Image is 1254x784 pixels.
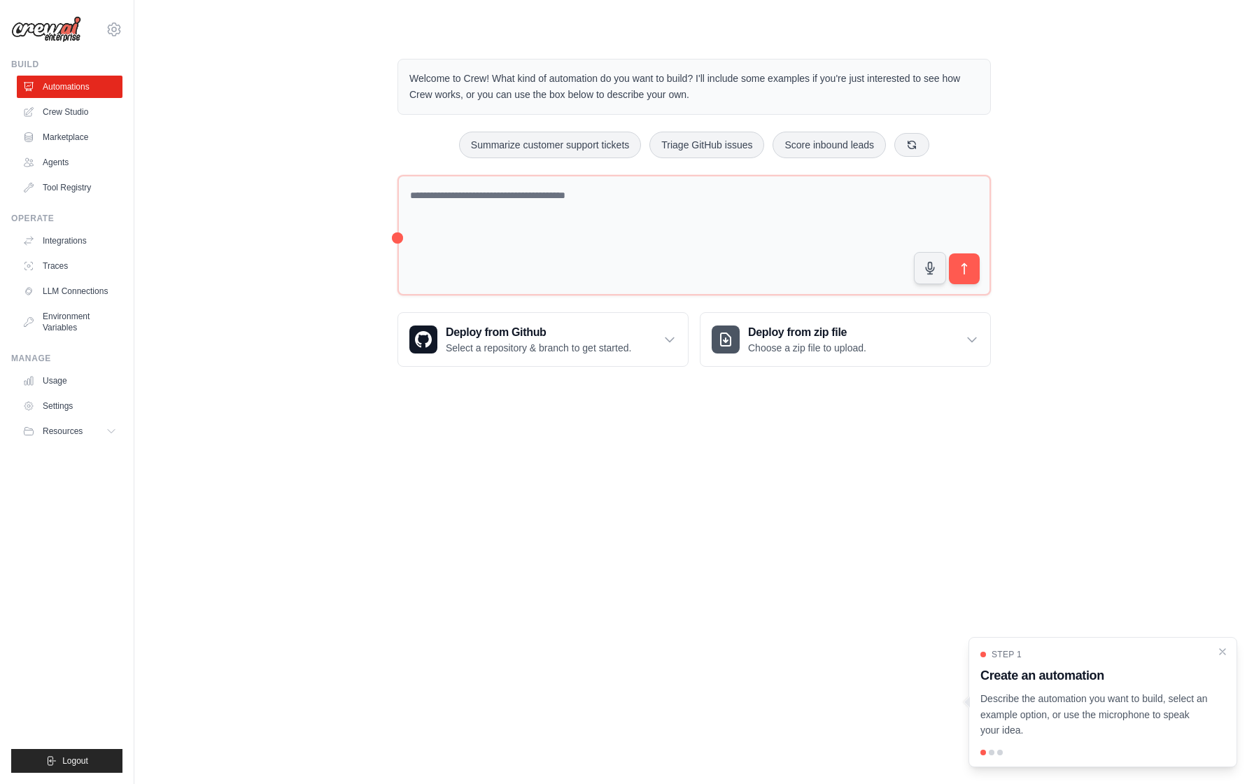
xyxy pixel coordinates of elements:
a: Traces [17,255,122,277]
a: Marketplace [17,126,122,148]
div: Operate [11,213,122,224]
a: Crew Studio [17,101,122,123]
h3: Deploy from zip file [748,324,866,341]
a: Usage [17,370,122,392]
span: Resources [43,426,83,437]
a: Agents [17,151,122,174]
p: Welcome to Crew! What kind of automation do you want to build? I'll include some examples if you'... [409,71,979,103]
p: Select a repository & branch to get started. [446,341,631,355]
a: Environment Variables [17,305,122,339]
span: Step 1 [992,649,1022,660]
img: Logo [11,16,81,43]
p: Describe the automation you want to build, select an example option, or use the microphone to spe... [980,691,1209,738]
button: Triage GitHub issues [649,132,764,158]
button: Close walkthrough [1217,646,1228,657]
div: Manage [11,353,122,364]
a: Tool Registry [17,176,122,199]
button: Resources [17,420,122,442]
div: Build [11,59,122,70]
button: Score inbound leads [773,132,886,158]
a: LLM Connections [17,280,122,302]
a: Settings [17,395,122,417]
span: Logout [62,755,88,766]
button: Logout [11,749,122,773]
a: Automations [17,76,122,98]
h3: Deploy from Github [446,324,631,341]
a: Integrations [17,230,122,252]
h3: Create an automation [980,666,1209,685]
button: Summarize customer support tickets [459,132,641,158]
p: Choose a zip file to upload. [748,341,866,355]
